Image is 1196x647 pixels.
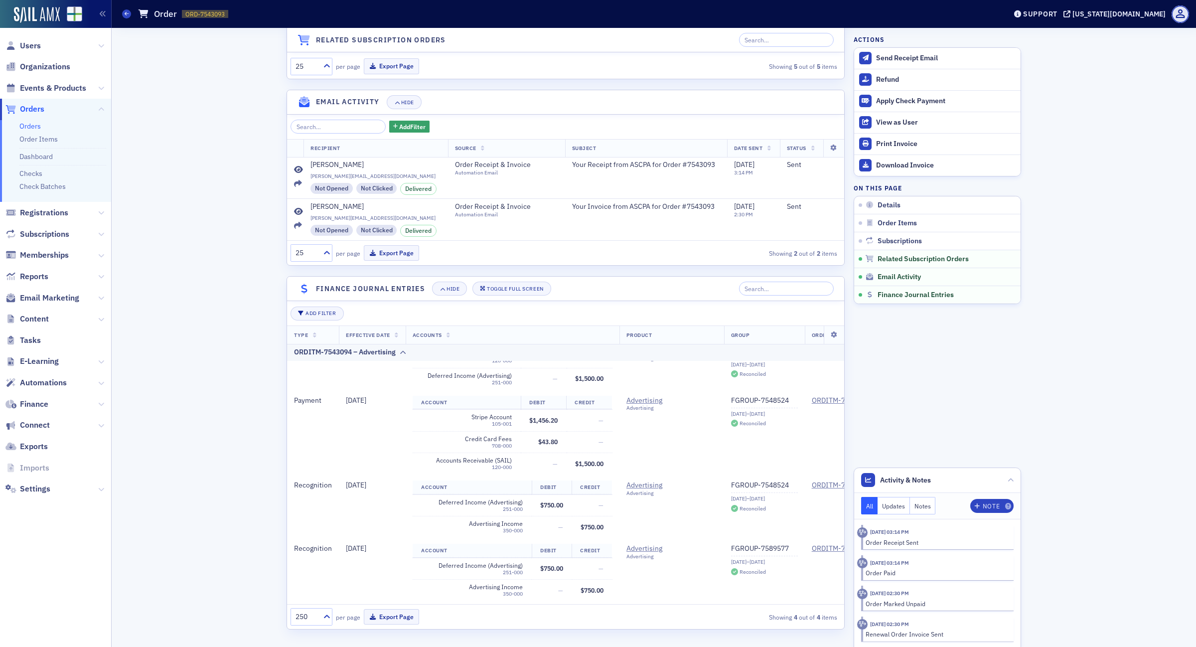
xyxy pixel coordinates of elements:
[572,202,715,211] span: Your Invoice from ASCPA for Order #7543093
[19,169,42,178] a: Checks
[346,481,366,489] span: [DATE]
[316,284,425,294] h4: Finance Journal Entries
[364,245,419,261] button: Export Page
[310,161,364,169] div: [PERSON_NAME]
[399,122,426,131] span: Add Filter
[731,331,750,338] span: Group
[356,225,397,236] div: Not Clicked
[296,61,317,72] div: 25
[413,396,521,410] th: Account
[455,145,476,152] span: Source
[14,7,60,23] img: SailAMX
[20,271,48,282] span: Reports
[364,609,419,625] button: Export Page
[432,569,523,576] div: 251-000
[787,145,806,152] span: Status
[20,61,70,72] span: Organizations
[432,506,523,512] div: 251-000
[356,183,397,194] div: Not Clicked
[553,374,558,382] span: —
[5,356,59,367] a: E-Learning
[870,621,909,628] time: 7/7/2025 02:30 PM
[20,314,49,324] span: Content
[5,293,79,304] a: Email Marketing
[294,331,308,338] span: Type
[540,501,563,509] span: $750.00
[521,396,567,410] th: Debit
[336,62,360,71] label: per page
[878,255,969,264] span: Related Subscription Orders
[626,481,717,490] a: Advertising
[401,100,414,105] div: Hide
[185,10,225,18] span: ORD-7543093
[5,207,68,218] a: Registrations
[364,58,419,74] button: Export Page
[854,183,1021,192] h4: On this page
[572,145,597,152] span: Subject
[740,506,766,511] div: Reconciled
[815,62,822,71] strong: 5
[854,69,1021,90] button: Refund
[60,6,82,23] a: View Homepage
[558,586,563,594] span: —
[876,161,1016,170] div: Download Invoice
[432,498,523,506] span: Deferred Income (Advertising)
[734,211,753,218] time: 2:30 PM
[455,161,546,169] span: Order Receipt & Invoice
[291,120,386,134] input: Search…
[970,499,1014,513] button: Note
[876,118,1016,127] div: View as User
[815,249,822,258] strong: 2
[878,273,921,282] span: Email Activity
[316,35,446,45] h4: Related Subscription Orders
[67,6,82,22] img: SailAMX
[581,523,603,531] span: $750.00
[455,202,555,218] a: Order Receipt & InvoiceAutomation Email
[731,411,798,417] div: [DATE]–[DATE]
[876,140,1016,149] div: Print Invoice
[575,374,603,382] span: $1,500.00
[5,399,48,410] a: Finance
[529,416,558,424] span: $1,456.20
[626,553,717,560] div: Advertising
[866,538,1007,547] div: Order Receipt Sent
[455,202,546,211] span: Order Receipt & Invoice
[346,544,366,553] span: [DATE]
[20,399,48,410] span: Finance
[316,97,380,107] h4: Email Activity
[20,207,68,218] span: Registrations
[432,282,467,296] button: Hide
[310,202,441,211] a: [PERSON_NAME]
[432,520,523,527] span: Advertising Income
[455,169,546,176] div: Automation Email
[662,613,838,622] div: Showing out of items
[20,356,59,367] span: E-Learning
[294,544,332,553] span: Recognition
[421,464,512,471] div: 120-000
[878,219,917,228] span: Order Items
[310,161,441,169] a: [PERSON_NAME]
[532,481,572,494] th: Debit
[626,396,717,405] a: Advertising
[854,112,1021,133] button: View as User
[787,202,837,211] div: Sent
[20,441,48,452] span: Exports
[734,160,754,169] span: [DATE]
[487,286,543,292] div: Toggle Full Screen
[20,463,49,474] span: Imports
[812,396,869,405] a: ORDITM-7543094
[291,307,343,321] button: Add Filter
[854,35,885,44] h4: Actions
[866,630,1007,639] div: Renewal Order Invoice Sent
[558,523,563,531] span: —
[731,559,798,565] div: [DATE]–[DATE]
[854,90,1021,112] button: Apply Check Payment
[346,396,366,405] span: [DATE]
[792,249,799,258] strong: 2
[20,377,67,388] span: Automations
[861,497,878,514] button: All
[575,460,603,468] span: $1,500.00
